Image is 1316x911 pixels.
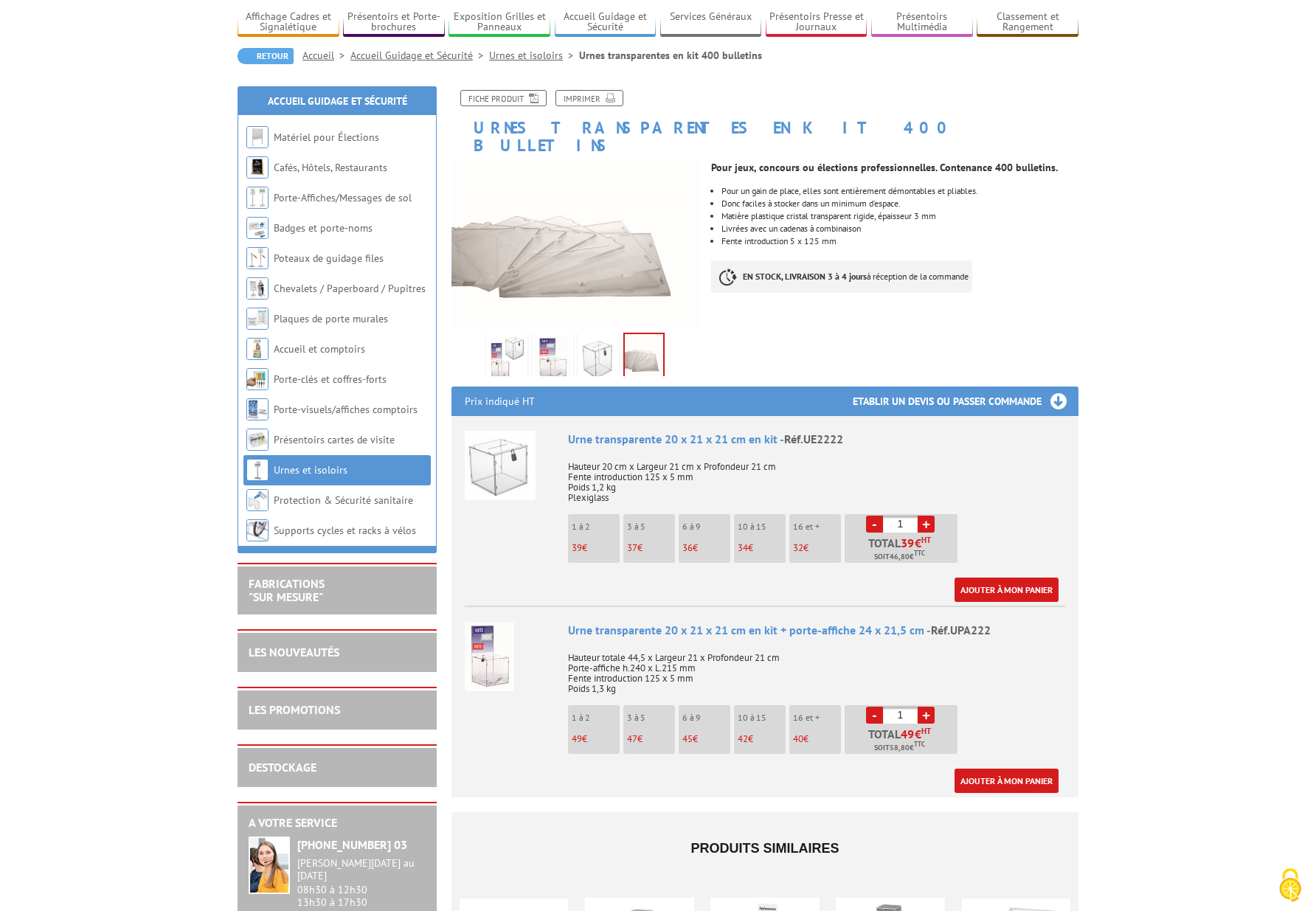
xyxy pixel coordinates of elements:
[1272,867,1309,904] img: Cookies (fenêtre modale)
[297,837,407,852] strong: [PHONE_NUMBER] 03
[274,524,416,537] a: Supports cycles et racks à vélos
[268,94,407,108] a: Accueil Guidage et Sécurité
[568,451,1065,503] p: Hauteur 20 cm x Largeur 21 cm x Profondeur 21 cm Fente introduction 125 x 5 mm Poids 1,2 kg Plexi...
[866,516,883,533] a: -
[246,368,269,390] img: Porte-clés et coffres-forts
[721,187,1078,195] p: Pour un gain de place, elles sont entièrement démontables et pliables.
[914,740,925,748] sup: TTC
[721,224,1078,233] p: Livrées avec un cadenas à combinaison
[660,10,762,35] a: Services Généraux
[682,522,730,532] p: 6 à 9
[738,732,748,745] span: 42
[246,398,269,420] img: Porte-visuels/affiches comptoirs
[274,161,387,174] a: Cafés, Hôtels, Restaurants
[914,549,925,557] sup: TTC
[274,433,395,446] a: Présentoirs cartes de visite
[249,702,340,717] a: LES PROMOTIONS
[489,49,579,62] a: Urnes et isoloirs
[915,537,921,549] span: €
[738,541,748,554] span: 34
[793,522,841,532] p: 16 et +
[246,277,269,299] img: Chevalets / Paperboard / Pupitres
[568,622,1065,639] div: Urne transparente 20 x 21 x 21 cm en kit + porte-affiche 24 x 21,5 cm -
[848,728,957,754] p: Total
[682,543,730,553] p: €
[625,334,663,380] img: ue2222_-_detail_a_plat_.jpg
[274,282,426,295] a: Chevalets / Paperboard / Pupitres
[246,338,269,360] img: Accueil et comptoirs
[274,252,384,265] a: Poteaux de guidage files
[249,836,290,894] img: widget-service.jpg
[682,734,730,744] p: €
[627,734,675,744] p: €
[572,713,620,723] p: 1 à 2
[721,237,1078,246] p: Fente introduction 5 x 125 mm
[793,713,841,723] p: 16 et +
[874,551,925,563] span: Soit €
[568,642,1065,694] p: Hauteur totale 44,5 x Largeur 21 x Profondeur 21 cm Porte-affiche h.240 x L.215 mm Fente introduc...
[627,522,675,532] p: 3 à 5
[581,336,616,381] img: ue2222.jpg
[246,308,269,330] img: Plaques de porte murales
[915,728,921,740] span: €
[690,841,839,856] span: Produits similaires
[274,493,413,507] a: Protection & Sécurité sanitaire
[682,732,693,745] span: 45
[793,541,803,554] span: 32
[238,10,339,35] a: Affichage Cadres et Signalétique
[918,707,935,724] a: +
[871,10,973,35] a: Présentoirs Multimédia
[465,387,535,416] p: Prix indiqué HT
[572,541,582,554] span: 39
[274,342,365,356] a: Accueil et comptoirs
[465,431,536,500] img: Urne transparente 20 x 21 x 21 cm en kit
[627,732,637,745] span: 47
[249,760,316,775] a: DESTOCKAGE
[246,489,269,511] img: Protection & Sécurité sanitaire
[274,463,347,477] a: Urnes et isoloirs
[249,576,325,604] a: FABRICATIONS"Sur Mesure"
[738,713,786,723] p: 10 à 15
[274,221,373,235] a: Badges et porte-noms
[274,131,379,144] a: Matériel pour Élections
[460,90,547,106] a: Fiche produit
[535,336,570,381] img: upa222_avec_porte_affiche_drapeau_francais.jpg
[901,728,915,740] span: 49
[246,247,269,269] img: Poteaux de guidage files
[579,48,762,63] li: Urnes transparentes en kit 400 bulletins
[274,373,387,386] a: Porte-clés et coffres-forts
[246,429,269,451] img: Présentoirs cartes de visite
[246,519,269,541] img: Supports cycles et racks à vélos
[890,551,910,563] span: 46,80
[246,187,269,209] img: Porte-Affiches/Messages de sol
[555,90,623,106] a: Imprimer
[866,707,883,724] a: -
[350,49,489,62] a: Accueil Guidage et Sécurité
[738,734,786,744] p: €
[738,543,786,553] p: €
[743,271,867,282] strong: EN STOCK, LIVRAISON 3 à 4 jours
[572,734,620,744] p: €
[246,126,269,148] img: Matériel pour Élections
[572,522,620,532] p: 1 à 2
[451,162,700,327] img: ue2222_-_detail_a_plat_.jpg
[572,543,620,553] p: €
[568,431,1065,448] div: Urne transparente 20 x 21 x 21 cm en kit -
[977,10,1078,35] a: Classement et Rangement
[901,537,915,549] span: 39
[489,336,524,381] img: urne_ue2222_et_upa222.jpg
[440,90,1090,154] h1: Urnes transparentes en kit 400 bulletins
[721,212,1078,221] p: Matière plastique cristal transparent rigide, épaisseur 3 mm
[555,10,657,35] a: Accueil Guidage et Sécurité
[793,732,803,745] span: 40
[890,742,910,754] span: 58,80
[921,726,931,736] sup: HT
[246,156,269,179] img: Cafés, Hôtels, Restaurants
[274,191,412,204] a: Porte-Affiches/Messages de sol
[249,817,426,830] h2: A votre service
[343,10,445,35] a: Présentoirs et Porte-brochures
[711,163,1078,172] p: Pour jeux, concours ou élections professionnelles. Contenance 400 bulletins.
[1264,861,1316,911] button: Cookies (fenêtre modale)
[297,857,426,908] div: 08h30 à 12h30 13h30 à 17h30
[682,541,693,554] span: 36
